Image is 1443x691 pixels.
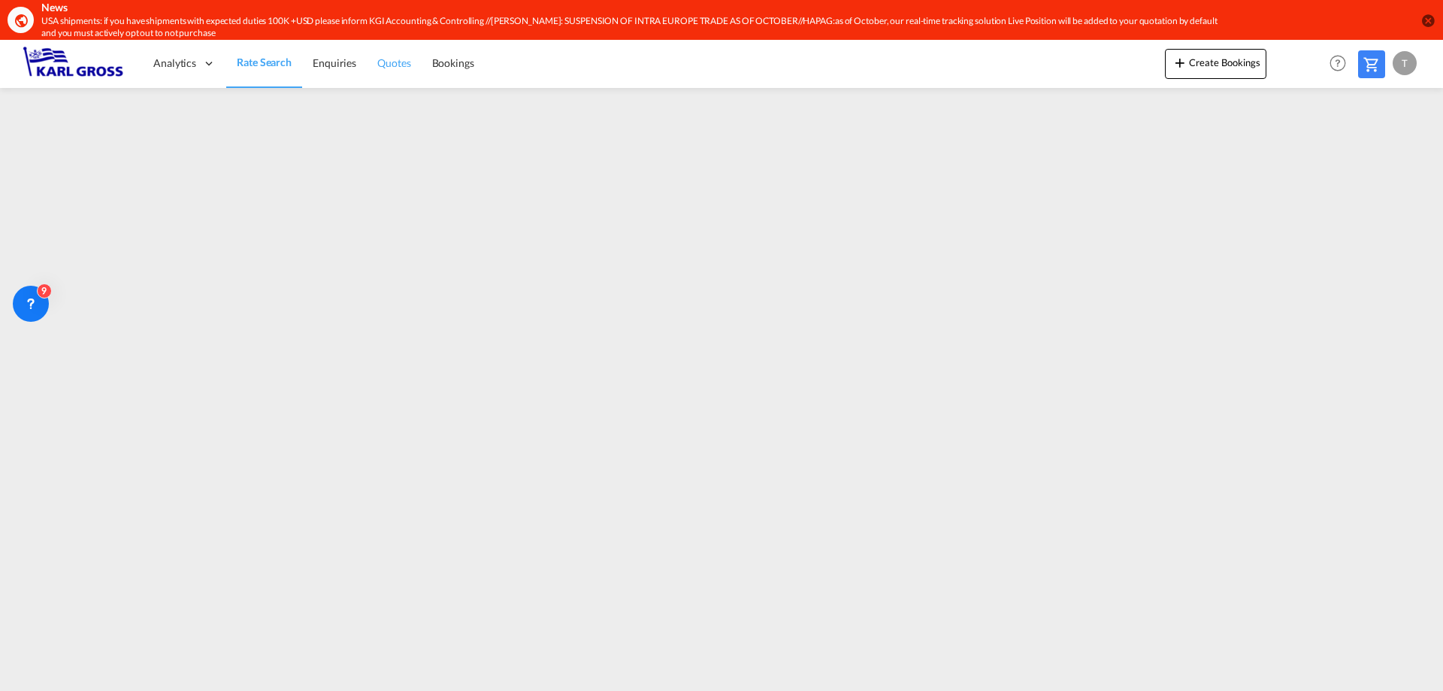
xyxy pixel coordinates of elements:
div: USA shipments: if you have shipments with expected duties 100K +USD please inform KGI Accounting ... [41,15,1221,41]
div: T [1393,51,1417,75]
span: Analytics [153,56,196,71]
a: Quotes [367,39,421,88]
span: Enquiries [313,56,356,69]
md-icon: icon-plus 400-fg [1171,53,1189,71]
div: Help [1325,50,1358,77]
button: icon-close-circle [1420,13,1435,28]
a: Rate Search [226,39,302,88]
span: Help [1325,50,1351,76]
span: Bookings [432,56,474,69]
a: Bookings [422,39,485,88]
button: icon-plus 400-fgCreate Bookings [1165,49,1266,79]
md-icon: icon-earth [14,13,29,28]
span: Quotes [377,56,410,69]
div: Analytics [143,39,226,88]
img: 3269c73066d711f095e541db4db89301.png [23,47,124,80]
a: Enquiries [302,39,367,88]
span: Rate Search [237,56,292,68]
